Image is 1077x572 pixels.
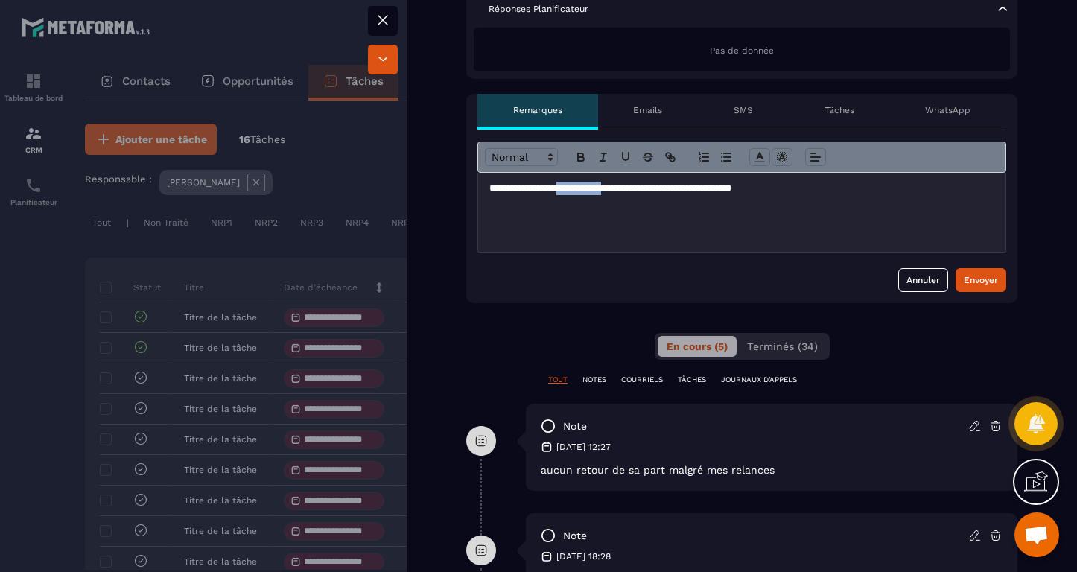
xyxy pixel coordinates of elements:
[621,375,663,385] p: COURRIELS
[582,375,606,385] p: NOTES
[563,419,587,433] p: note
[898,268,948,292] button: Annuler
[541,464,1003,476] p: aucun retour de sa part malgré mes relances
[734,104,753,116] p: SMS
[667,340,728,352] span: En cours (5)
[825,104,854,116] p: Tâches
[956,268,1006,292] button: Envoyer
[925,104,970,116] p: WhatsApp
[678,375,706,385] p: TÂCHES
[556,441,611,453] p: [DATE] 12:27
[548,375,568,385] p: TOUT
[721,375,797,385] p: JOURNAUX D'APPELS
[513,104,562,116] p: Remarques
[747,340,818,352] span: Terminés (34)
[738,336,827,357] button: Terminés (34)
[563,529,587,543] p: note
[964,273,998,287] div: Envoyer
[1014,512,1059,557] div: Ouvrir le chat
[658,336,737,357] button: En cours (5)
[633,104,662,116] p: Emails
[556,550,611,562] p: [DATE] 18:28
